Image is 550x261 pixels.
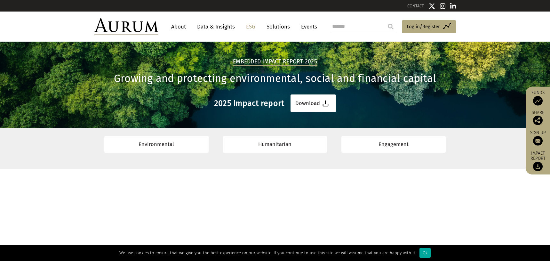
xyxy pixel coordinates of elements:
img: Instagram icon [440,3,446,9]
a: Data & Insights [194,21,238,33]
input: Submit [384,20,397,33]
img: Access Funds [533,96,543,105]
a: Funds [529,90,547,105]
a: Impact report [529,150,547,171]
a: ESG [243,21,259,33]
a: Humanitarian [223,136,327,152]
img: Sign up to our newsletter [533,136,543,145]
div: Share [529,110,547,125]
h3: 2025 Impact report [214,99,284,108]
a: Environmental [104,136,209,152]
a: Log in/Register [402,20,456,34]
a: Solutions [263,21,293,33]
a: Sign up [529,130,547,145]
img: Aurum [94,18,158,35]
a: Engagement [341,136,446,152]
a: Events [298,21,317,33]
img: Linkedin icon [450,3,456,9]
span: Log in/Register [407,23,440,30]
img: Share this post [533,115,543,125]
img: Twitter icon [429,3,435,9]
div: Ok [419,248,431,258]
h1: Growing and protecting environmental, social and financial capital [94,72,456,85]
a: About [168,21,189,33]
a: Download [291,94,336,112]
h2: Embedded Impact report 2025 [233,58,317,66]
a: CONTACT [407,4,424,8]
